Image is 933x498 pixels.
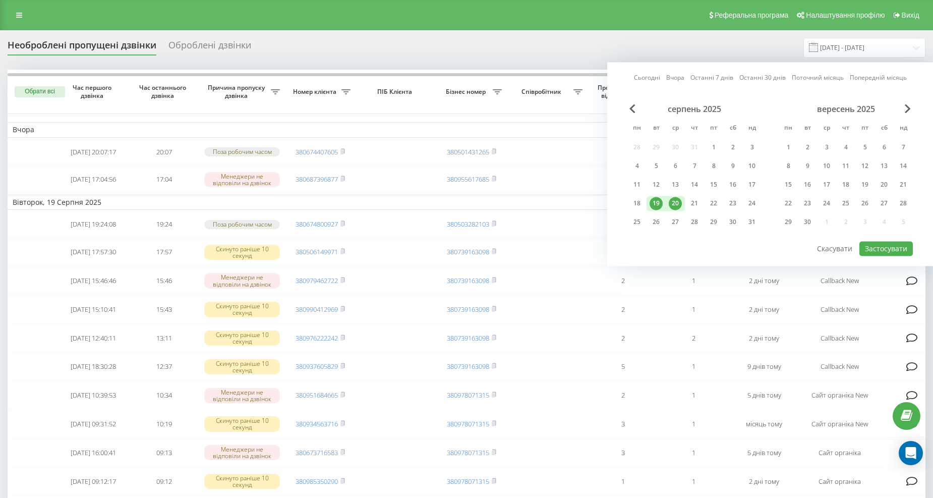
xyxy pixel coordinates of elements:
[857,121,872,136] abbr: п’ятниця
[894,158,913,174] div: нд 14 вер 2025 р.
[204,302,280,317] div: Скинуто раніше 10 секунд
[634,73,660,83] a: Сьогодні
[630,215,644,229] div: 25
[801,197,814,210] div: 23
[296,175,338,184] a: 380687396877
[850,73,907,83] a: Попередній місяць
[588,212,658,237] td: 1
[588,267,658,294] td: 2
[742,140,762,155] div: нд 3 серп 2025 р.
[707,141,720,154] div: 1
[799,296,880,323] td: Callback New
[204,84,271,99] span: Причина пропуску дзвінка
[137,84,191,99] span: Час останнього дзвінка
[704,177,723,192] div: пт 15 серп 2025 р.
[792,73,844,83] a: Поточний місяць
[447,247,489,256] a: 380739163098
[447,305,489,314] a: 380739163098
[779,196,798,211] div: пн 22 вер 2025 р.
[874,177,894,192] div: сб 20 вер 2025 р.
[168,40,251,56] div: Оброблені дзвінки
[647,158,666,174] div: вт 5 серп 2025 р.
[447,477,489,486] a: 380978071315
[704,140,723,155] div: пт 1 серп 2025 р.
[627,196,647,211] div: пн 18 серп 2025 р.
[779,104,913,114] div: вересень 2025
[836,140,855,155] div: чт 4 вер 2025 р.
[707,178,720,191] div: 15
[798,158,817,174] div: вт 9 вер 2025 р.
[806,11,885,19] span: Налаштування профілю
[630,197,644,210] div: 18
[817,140,836,155] div: ср 3 вер 2025 р.
[649,121,664,136] abbr: вівторок
[894,177,913,192] div: нд 21 вер 2025 р.
[799,439,880,466] td: Сайт органіка
[839,141,852,154] div: 4
[658,468,729,495] td: 1
[204,273,280,288] div: Менеджери не відповіли на дзвінок
[658,411,729,437] td: 1
[745,141,759,154] div: 3
[296,477,338,486] a: 380985350290
[819,121,834,136] abbr: середа
[627,158,647,174] div: пн 4 серп 2025 р.
[839,159,852,173] div: 11
[902,11,919,19] span: Вихід
[704,196,723,211] div: пт 22 серп 2025 р.
[897,178,910,191] div: 21
[129,354,199,380] td: 12:37
[798,140,817,155] div: вт 2 вер 2025 р.
[811,241,858,256] button: Скасувати
[739,73,786,83] a: Останні 30 днів
[782,159,795,173] div: 8
[447,448,489,457] a: 380978071315
[629,104,635,113] span: Previous Month
[781,121,796,136] abbr: понеділок
[204,220,280,229] div: Поза робочим часом
[588,411,658,437] td: 3
[820,178,833,191] div: 17
[204,474,280,489] div: Скинуто раніше 10 секунд
[742,214,762,230] div: нд 31 серп 2025 р.
[666,177,685,192] div: ср 13 серп 2025 р.
[742,177,762,192] div: нд 17 серп 2025 р.
[669,215,682,229] div: 27
[878,197,891,210] div: 27
[839,197,852,210] div: 25
[588,325,658,352] td: 2
[729,354,799,380] td: 9 днів тому
[58,411,129,437] td: [DATE] 09:31:52
[296,219,338,229] a: 380674800927
[801,215,814,229] div: 30
[729,411,799,437] td: місяць тому
[296,247,338,256] a: 380506149971
[799,267,880,294] td: Callback New
[878,178,891,191] div: 20
[204,445,280,460] div: Менеджери не відповіли на дзвінок
[745,178,759,191] div: 17
[820,197,833,210] div: 24
[707,215,720,229] div: 29
[630,159,644,173] div: 4
[296,276,338,285] a: 380979462722
[204,147,280,156] div: Поза робочим часом
[630,178,644,191] div: 11
[58,325,129,352] td: [DATE] 12:40:11
[129,439,199,466] td: 09:13
[782,215,795,229] div: 29
[204,388,280,403] div: Менеджери не відповіли на дзвінок
[588,354,658,380] td: 5
[707,197,720,210] div: 22
[658,354,729,380] td: 1
[858,159,871,173] div: 12
[669,178,682,191] div: 13
[666,196,685,211] div: ср 20 серп 2025 р.
[688,197,701,210] div: 21
[129,239,199,265] td: 17:57
[204,172,280,187] div: Менеджери не відповіли на дзвінок
[296,305,338,314] a: 380990412969
[799,382,880,409] td: Сайт органіка New
[58,296,129,323] td: [DATE] 15:10:41
[859,241,913,256] button: Застосувати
